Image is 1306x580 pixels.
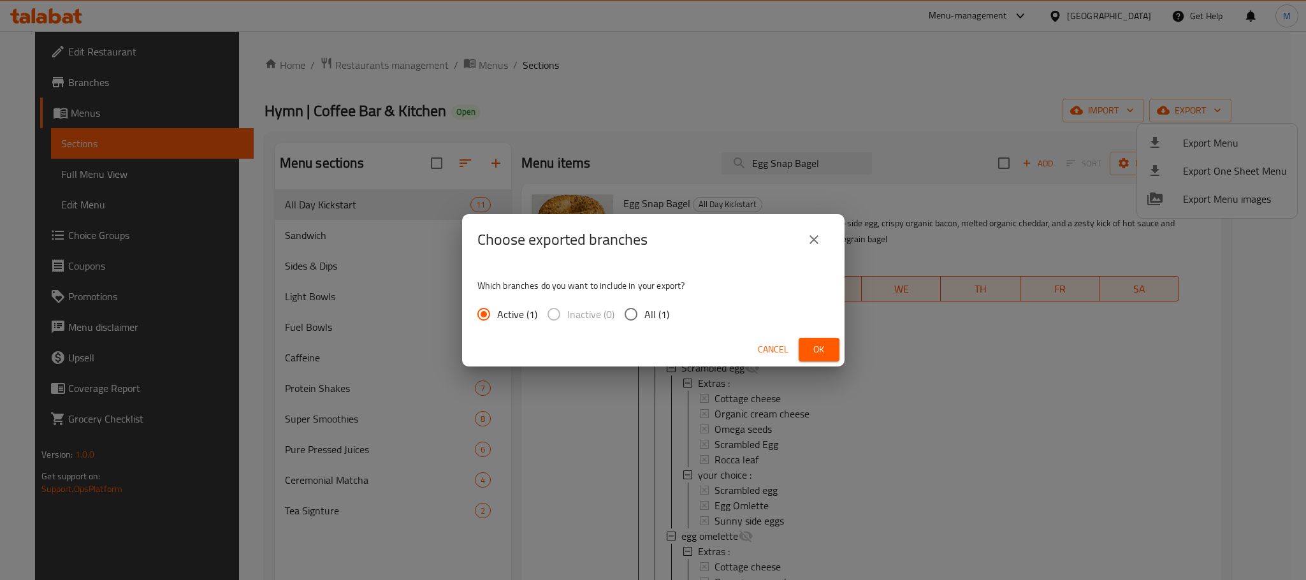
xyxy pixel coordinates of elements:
span: Ok [809,342,829,358]
span: Cancel [758,342,788,358]
span: Inactive (0) [567,307,614,322]
button: Ok [799,338,839,361]
h2: Choose exported branches [477,229,648,250]
span: All (1) [644,307,669,322]
button: Cancel [753,338,794,361]
span: Active (1) [497,307,537,322]
button: close [799,224,829,255]
p: Which branches do you want to include in your export? [477,279,829,292]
